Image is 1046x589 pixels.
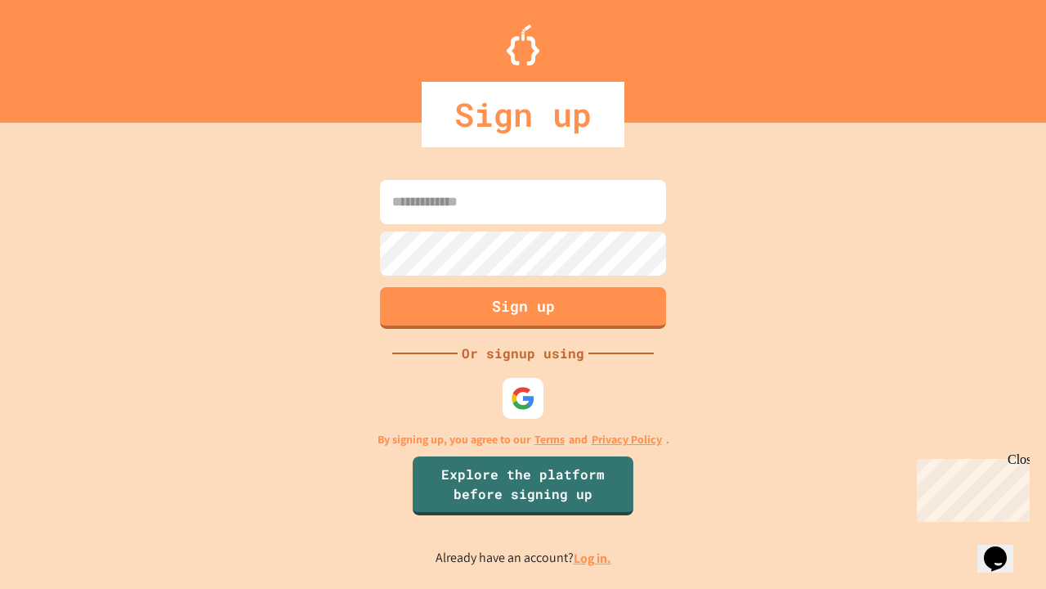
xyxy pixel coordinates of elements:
[380,287,666,329] button: Sign up
[592,431,662,448] a: Privacy Policy
[413,456,633,515] a: Explore the platform before signing up
[436,548,611,569] p: Already have an account?
[7,7,113,104] div: Chat with us now!Close
[507,25,539,65] img: Logo.svg
[422,82,624,147] div: Sign up
[458,344,588,363] div: Or signup using
[511,386,535,411] img: google-icon.svg
[378,431,669,448] p: By signing up, you agree to our and .
[910,452,1030,522] iframe: chat widget
[534,431,565,448] a: Terms
[574,550,611,567] a: Log in.
[977,524,1030,573] iframe: chat widget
